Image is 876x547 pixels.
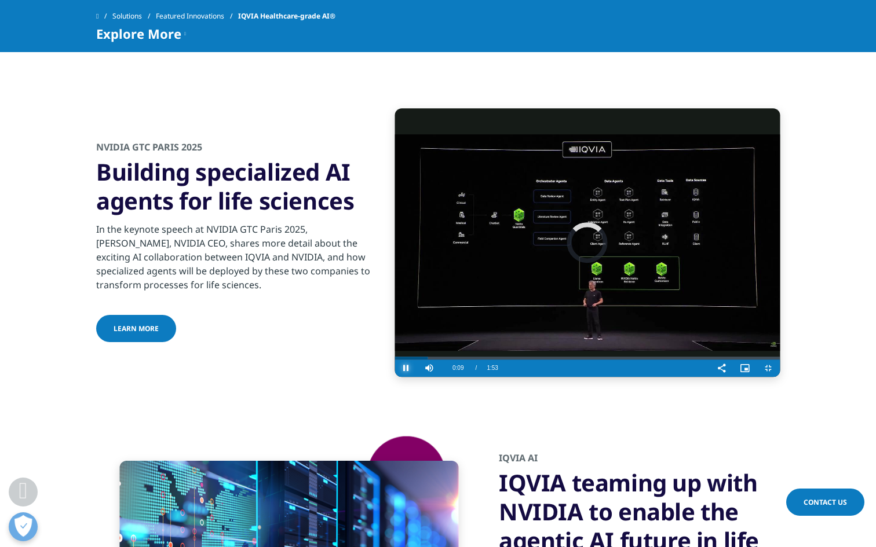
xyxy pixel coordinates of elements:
span: IQVIA Healthcare-grade AI® [238,6,335,27]
div: In the keynote speech at NVIDIA GTC Paris 2025, [PERSON_NAME], NVIDIA CEO, shares more detail abo... [96,215,377,292]
video-js: Video Player [395,109,780,377]
div: Progress Bar [395,357,780,359]
a: Contact Us [786,489,864,516]
h2: IQVIA AI [499,452,780,469]
span: 0:09 [452,359,463,377]
button: Mute [418,359,441,377]
button: Picture-in-Picture [733,359,757,377]
span: Explore More [96,27,181,41]
span: 1:53 [487,359,498,377]
button: Exit Fullscreen [757,359,780,377]
span: / [475,365,477,371]
h2: NVIDIA GTC PARIS 2025​ [96,141,377,157]
a: Featured Innovations [156,6,238,27]
button: Open Preferences [9,512,38,541]
span: Learn more [114,324,159,333]
a: Learn more [96,315,176,342]
a: Solutions [112,6,156,27]
button: Share [710,359,733,377]
h3: Building specialized AI agents for life sciences [96,157,377,215]
button: Pause [395,359,418,377]
span: Contact Us [804,497,847,507]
